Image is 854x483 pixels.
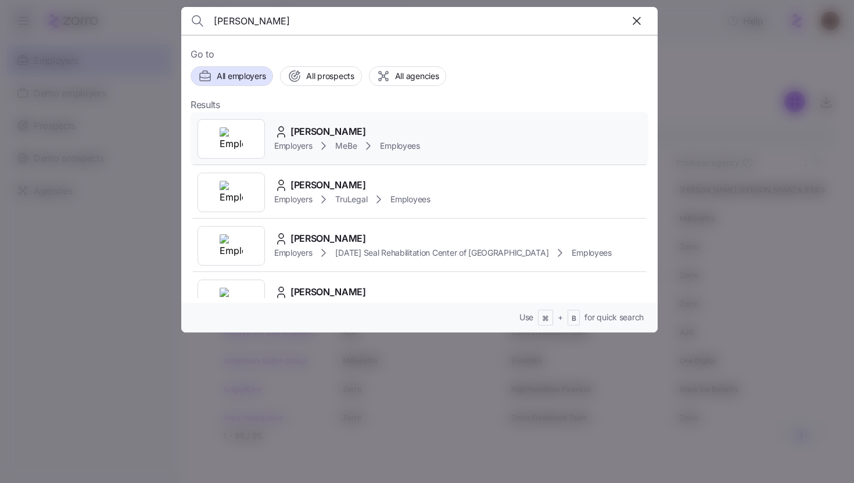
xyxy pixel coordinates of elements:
span: TruLegal [335,194,367,205]
span: Go to [191,47,648,62]
span: B [572,314,576,324]
span: [DATE] Seal Rehabilitation Center of [GEOGRAPHIC_DATA] [335,247,548,259]
button: All agencies [369,66,447,86]
span: Employees [380,140,419,152]
img: Employer logo [220,288,243,311]
span: Employees [572,247,611,259]
span: [PERSON_NAME] [290,285,366,299]
span: Employers [274,140,312,152]
span: [PERSON_NAME] [290,178,366,192]
span: All employers [217,70,265,82]
span: Results [191,98,220,112]
span: Employers [274,194,312,205]
span: [PERSON_NAME] [290,124,366,139]
span: ⌘ [542,314,549,324]
button: All employers [191,66,273,86]
span: Employers [274,247,312,259]
span: Use [519,312,533,323]
img: Employer logo [220,234,243,257]
span: for quick search [584,312,644,323]
button: All prospects [280,66,361,86]
img: Employer logo [220,181,243,204]
span: + [558,312,563,323]
img: Employer logo [220,127,243,151]
span: All agencies [395,70,439,82]
span: MeBe [335,140,357,152]
span: Employees [390,194,430,205]
span: [PERSON_NAME] [290,231,366,246]
span: All prospects [306,70,354,82]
